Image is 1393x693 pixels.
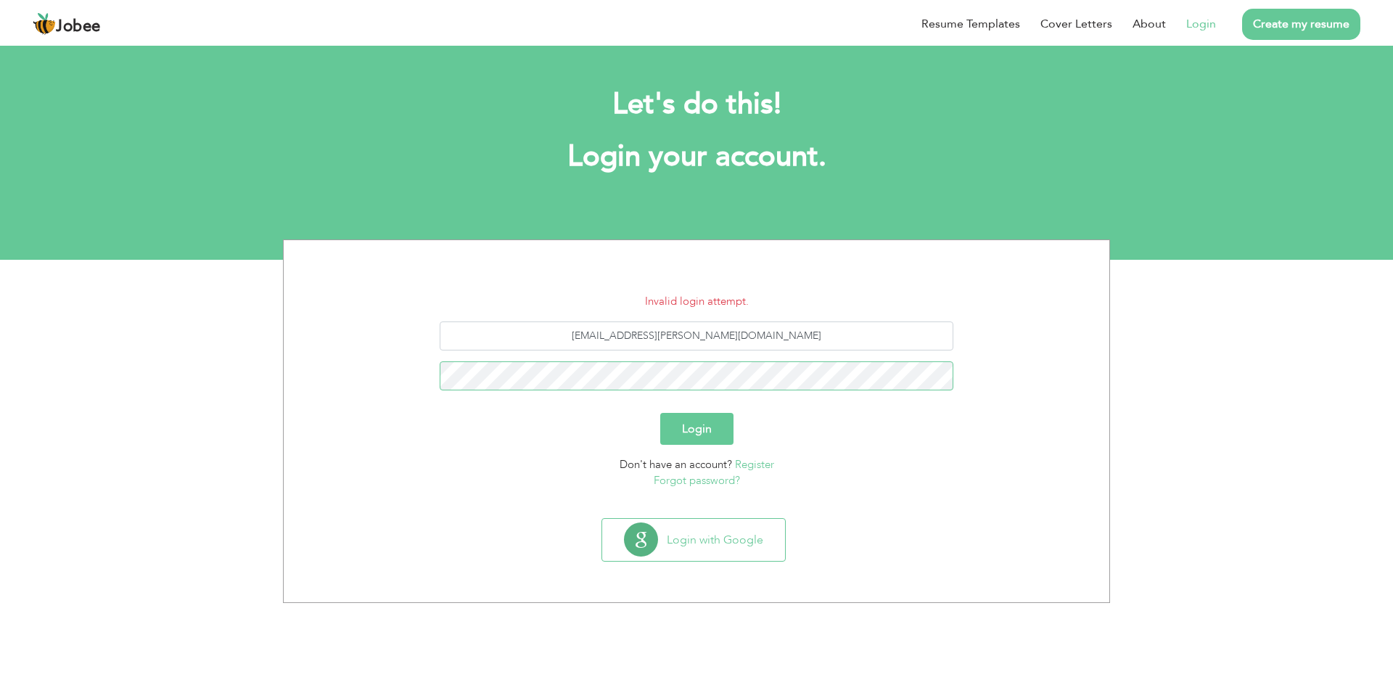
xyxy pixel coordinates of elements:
span: Don't have an account? [620,457,732,472]
h2: Let's do this! [305,86,1088,123]
span: Jobee [56,19,101,35]
a: Create my resume [1242,9,1360,40]
button: Login [660,413,734,445]
a: Resume Templates [921,15,1020,33]
h1: Login your account. [305,138,1088,176]
button: Login with Google [602,519,785,561]
a: Login [1186,15,1216,33]
img: jobee.io [33,12,56,36]
a: Cover Letters [1040,15,1112,33]
a: About [1133,15,1166,33]
a: Jobee [33,12,101,36]
a: Forgot password? [654,473,740,488]
input: Email [440,321,954,350]
a: Register [735,457,774,472]
li: Invalid login attempt. [295,293,1098,310]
